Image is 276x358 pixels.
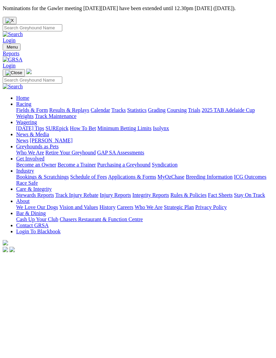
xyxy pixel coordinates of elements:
a: Vision and Values [59,204,98,210]
button: Toggle navigation [3,69,25,77]
a: Purchasing a Greyhound [97,162,150,168]
a: History [99,204,115,210]
a: Login [3,63,15,68]
a: Race Safe [16,180,38,186]
a: Coursing [167,107,187,113]
a: Racing [16,101,31,107]
a: Bar & Dining [16,210,46,216]
img: Close [5,70,22,76]
a: Minimum Betting Limits [97,125,151,131]
a: News [16,138,28,143]
button: Toggle navigation [3,43,21,51]
div: Care & Integrity [16,192,273,198]
a: Wagering [16,119,37,125]
a: Stay On Track [234,192,265,198]
a: Reports [3,51,273,57]
div: Racing [16,107,273,119]
a: Schedule of Fees [70,174,107,180]
div: Bar & Dining [16,216,273,222]
a: Industry [16,168,34,174]
input: Search [3,77,62,84]
input: Search [3,24,62,31]
a: Track Maintenance [35,113,76,119]
a: Care & Integrity [16,186,52,192]
a: Grading [148,107,166,113]
a: Syndication [152,162,177,168]
a: [DATE] Tips [16,125,44,131]
a: Strategic Plan [164,204,194,210]
a: Fact Sheets [208,192,233,198]
img: Search [3,84,23,90]
a: Home [16,95,29,101]
button: Close [3,17,16,24]
div: Greyhounds as Pets [16,150,273,156]
img: logo-grsa-white.png [26,69,32,74]
div: News & Media [16,138,273,144]
a: 2025 TAB Adelaide Cup [202,107,255,113]
a: Login [3,37,15,43]
a: Become an Owner [16,162,56,168]
img: X [5,18,14,23]
a: Statistics [127,107,147,113]
a: Integrity Reports [132,192,169,198]
a: Privacy Policy [195,204,227,210]
a: Breeding Information [186,174,233,180]
a: Fields & Form [16,107,48,113]
a: News & Media [16,131,49,137]
img: twitter.svg [9,247,15,252]
a: Login To Blackbook [16,229,61,234]
a: Trials [188,107,200,113]
a: Applications & Forms [108,174,156,180]
img: Search [3,31,23,37]
a: Become a Trainer [58,162,96,168]
a: Results & Replays [49,107,89,113]
a: Calendar [91,107,110,113]
img: GRSA [3,57,23,63]
div: Industry [16,174,273,186]
a: Contact GRSA [16,222,48,228]
a: MyOzChase [158,174,184,180]
a: Tracks [111,107,126,113]
a: Cash Up Your Club [16,216,58,222]
a: Rules & Policies [170,192,207,198]
a: Isolynx [153,125,169,131]
a: [PERSON_NAME] [30,138,72,143]
div: Get Involved [16,162,273,168]
a: Retire Your Greyhound [45,150,96,155]
div: Wagering [16,125,273,131]
div: About [16,204,273,210]
a: Get Involved [16,156,44,161]
a: Bookings & Scratchings [16,174,69,180]
a: Injury Reports [100,192,131,198]
a: Stewards Reports [16,192,54,198]
a: Weights [16,113,34,119]
a: We Love Our Dogs [16,204,58,210]
a: SUREpick [45,125,68,131]
span: Menu [7,44,18,50]
a: ICG Outcomes [234,174,266,180]
a: GAP SA Assessments [97,150,144,155]
a: Careers [117,204,133,210]
a: Greyhounds as Pets [16,144,59,149]
a: Who We Are [16,150,44,155]
a: About [16,198,30,204]
a: Track Injury Rebate [55,192,98,198]
a: Who We Are [135,204,163,210]
img: facebook.svg [3,247,8,252]
a: Chasers Restaurant & Function Centre [60,216,143,222]
img: logo-grsa-white.png [3,240,8,245]
a: How To Bet [70,125,96,131]
p: Nominations for the Gawler meeting [DATE][DATE] have been extended until 12.30pm [DATE] ([DATE]). [3,5,273,11]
